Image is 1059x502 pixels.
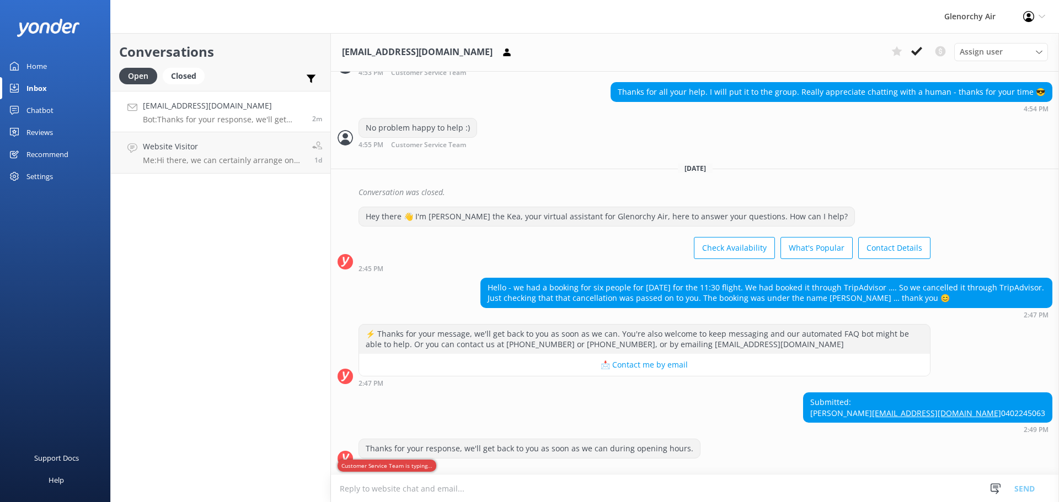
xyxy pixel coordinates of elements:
[119,68,157,84] div: Open
[143,115,304,125] p: Bot: Thanks for your response, we'll get back to you as soon as we can during opening hours.
[359,183,1052,202] div: Conversation was closed.
[17,19,80,37] img: yonder-white-logo.png
[359,69,383,77] strong: 4:53 PM
[143,155,304,165] p: Me: Hi there, we can certainly arrange one way flights on each day, the price for this is $499 pe...
[960,46,1003,58] span: Assign user
[49,469,64,491] div: Help
[163,68,205,84] div: Closed
[678,164,713,173] span: [DATE]
[359,380,383,387] strong: 2:47 PM
[481,278,1052,307] div: Hello - we had a booking for six people for [DATE] for the 11:30 flight. We had booked it through...
[163,69,210,82] a: Closed
[858,237,930,259] button: Contact Details
[803,425,1052,433] div: Sep 30 2025 02:49pm (UTC +13:00) Pacific/Auckland
[359,439,700,458] div: Thanks for your response, we'll get back to you as soon as we can during opening hours.
[26,165,53,187] div: Settings
[111,91,330,132] a: [EMAIL_ADDRESS][DOMAIN_NAME]Bot:Thanks for your response, we'll get back to you as soon as we can...
[954,43,1048,61] div: Assign User
[804,393,1052,422] div: Submitted: [PERSON_NAME] 0402245063
[119,69,163,82] a: Open
[1024,106,1049,112] strong: 4:54 PM
[1024,427,1049,433] strong: 2:49 PM
[119,41,322,62] h2: Conversations
[359,265,930,272] div: Sep 30 2025 02:45pm (UTC +13:00) Pacific/Auckland
[359,266,383,272] strong: 2:45 PM
[359,325,930,354] div: ⚡ Thanks for your message, we'll get back to you as soon as we can. You're also welcome to keep m...
[359,207,854,226] div: Hey there 👋 I'm [PERSON_NAME] the Kea, your virtual assistant for Glenorchy Air, here to answer y...
[359,141,502,149] div: Sep 29 2025 04:55pm (UTC +13:00) Pacific/Auckland
[314,155,322,165] span: Sep 29 2025 12:56pm (UTC +13:00) Pacific/Auckland
[359,68,918,77] div: Sep 29 2025 04:53pm (UTC +13:00) Pacific/Auckland
[359,142,383,149] strong: 4:55 PM
[312,114,322,123] span: Sep 30 2025 02:49pm (UTC +13:00) Pacific/Auckland
[34,447,79,469] div: Support Docs
[359,118,477,137] div: No problem happy to help :)
[338,183,1052,202] div: 2025-09-30T01:42:32.976
[780,237,853,259] button: What's Popular
[872,408,1001,418] a: [EMAIL_ADDRESS][DOMAIN_NAME]
[611,105,1052,112] div: Sep 29 2025 04:54pm (UTC +13:00) Pacific/Auckland
[26,55,47,77] div: Home
[26,143,68,165] div: Recommend
[480,311,1052,319] div: Sep 30 2025 02:47pm (UTC +13:00) Pacific/Auckland
[359,354,930,376] button: 📩 Contact me by email
[143,141,304,153] h4: Website Visitor
[359,379,930,387] div: Sep 30 2025 02:47pm (UTC +13:00) Pacific/Auckland
[26,121,53,143] div: Reviews
[359,461,700,469] div: Sep 30 2025 02:49pm (UTC +13:00) Pacific/Auckland
[143,100,304,112] h4: [EMAIL_ADDRESS][DOMAIN_NAME]
[26,99,54,121] div: Chatbot
[611,83,1052,101] div: Thanks for all your help. I will put it to the group. Really appreciate chatting with a human - t...
[342,45,493,60] h3: [EMAIL_ADDRESS][DOMAIN_NAME]
[391,142,466,149] span: Customer Service Team
[1024,312,1049,319] strong: 2:47 PM
[694,237,775,259] button: Check Availability
[391,69,466,77] span: Customer Service Team
[338,460,436,472] p: Customer Service Team is typing...
[26,77,47,99] div: Inbox
[111,132,330,174] a: Website VisitorMe:Hi there, we can certainly arrange one way flights on each day, the price for t...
